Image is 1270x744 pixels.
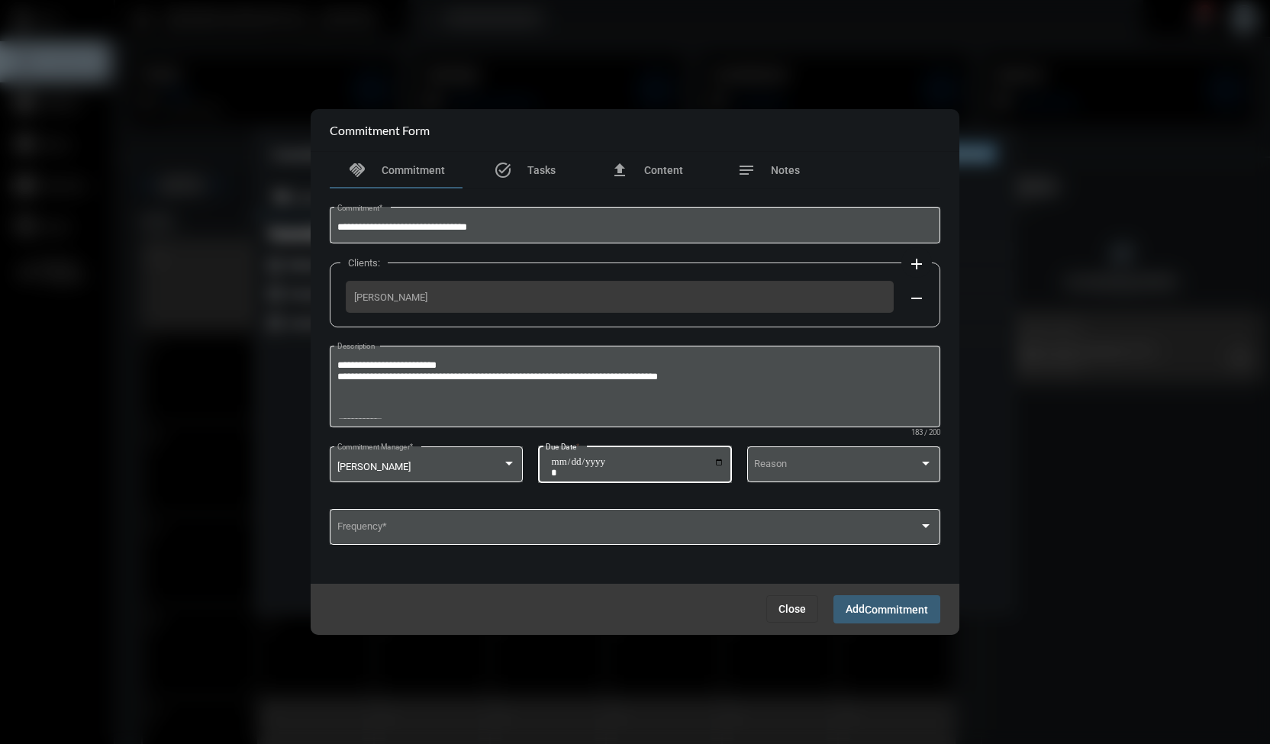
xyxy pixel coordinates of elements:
[494,161,512,179] mat-icon: task_alt
[846,603,928,615] span: Add
[354,291,885,303] span: [PERSON_NAME]
[611,161,629,179] mat-icon: file_upload
[737,161,756,179] mat-icon: notes
[382,164,445,176] span: Commitment
[348,161,366,179] mat-icon: handshake
[527,164,556,176] span: Tasks
[865,604,928,616] span: Commitment
[771,164,800,176] span: Notes
[911,429,940,437] mat-hint: 183 / 200
[337,461,411,472] span: [PERSON_NAME]
[340,257,388,269] label: Clients:
[766,595,818,623] button: Close
[833,595,940,623] button: AddCommitment
[778,603,806,615] span: Close
[907,289,926,308] mat-icon: remove
[644,164,683,176] span: Content
[330,123,430,137] h2: Commitment Form
[907,255,926,273] mat-icon: add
